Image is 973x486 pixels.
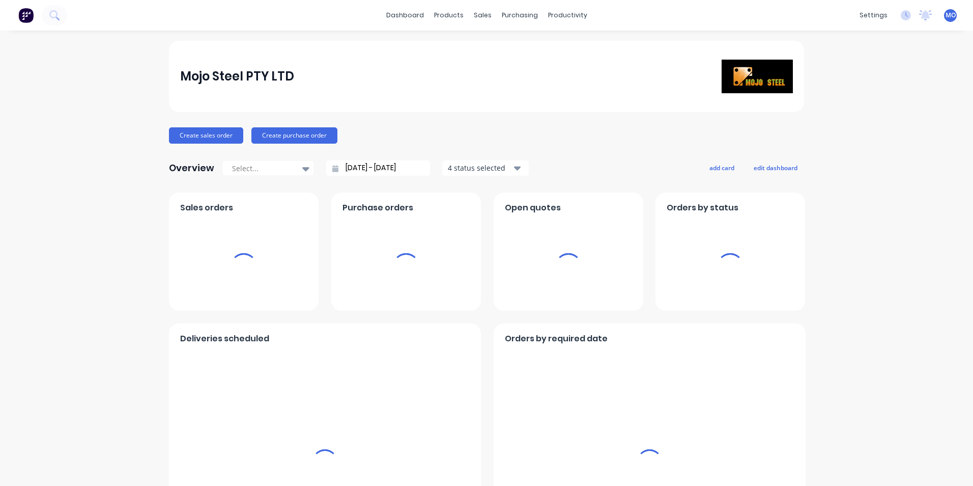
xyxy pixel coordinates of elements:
span: Open quotes [505,202,561,214]
div: Mojo Steel PTY LTD [180,66,294,87]
div: sales [469,8,497,23]
a: dashboard [381,8,429,23]
span: MO [946,11,956,20]
div: Overview [169,158,214,178]
img: Mojo Steel PTY LTD [722,60,793,93]
div: productivity [543,8,592,23]
span: Sales orders [180,202,233,214]
button: Create sales order [169,127,243,144]
div: settings [854,8,893,23]
span: Orders by status [667,202,738,214]
button: 4 status selected [442,160,529,176]
img: Factory [18,8,34,23]
div: 4 status selected [448,163,512,173]
button: Create purchase order [251,127,337,144]
span: Orders by required date [505,333,608,345]
span: Deliveries scheduled [180,333,269,345]
span: Purchase orders [342,202,413,214]
button: add card [703,161,741,174]
div: products [429,8,469,23]
button: edit dashboard [747,161,804,174]
div: purchasing [497,8,543,23]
